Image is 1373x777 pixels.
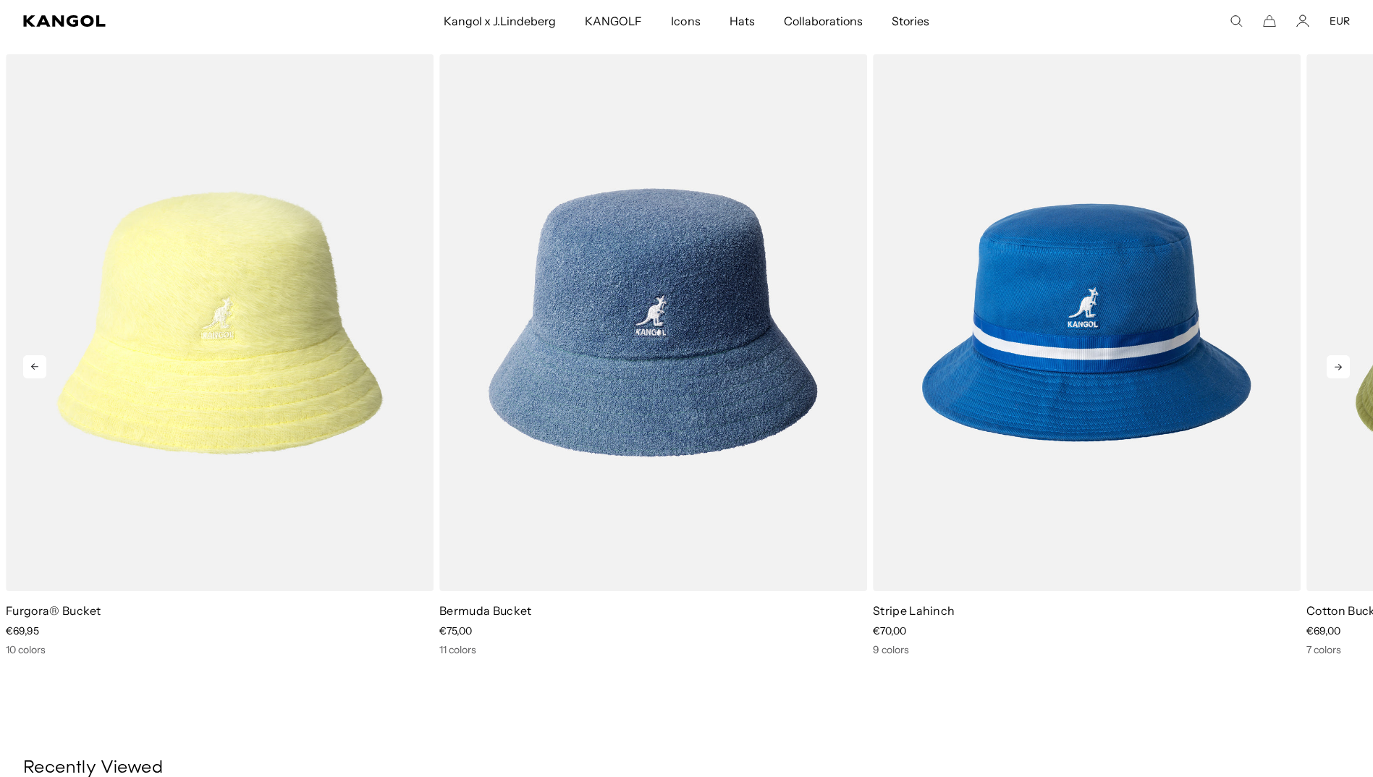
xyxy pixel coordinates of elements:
[1306,624,1340,637] span: €69,00
[434,54,867,656] div: 1 of 5
[439,54,867,591] img: Bermuda Bucket
[1296,14,1309,27] a: Account
[1230,14,1243,27] summary: Search here
[873,603,955,618] a: Stripe Lahinch
[873,54,1301,591] img: Stripe Lahinch
[6,624,39,637] span: €69,95
[23,15,294,27] a: Kangol
[6,54,434,591] img: Furgora® Bucket
[1330,14,1350,27] button: EUR
[1263,14,1276,27] button: Cart
[439,624,472,637] span: €75,00
[6,603,101,618] a: Furgora® Bucket
[6,643,434,656] div: 10 colors
[873,643,1301,656] div: 9 colors
[867,54,1301,656] div: 2 of 5
[439,603,531,618] a: Bermuda Bucket
[873,624,906,637] span: €70,00
[439,643,867,656] div: 11 colors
